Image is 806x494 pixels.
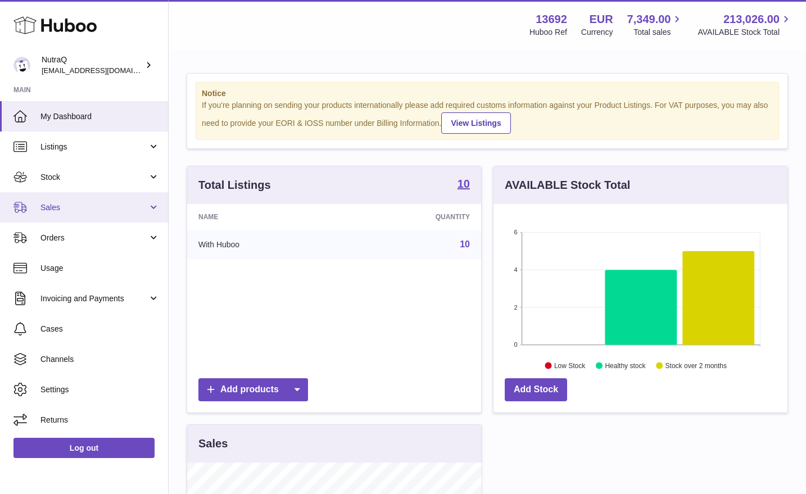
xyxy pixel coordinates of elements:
text: Low Stock [554,361,586,369]
a: Add Stock [505,378,567,401]
strong: Notice [202,88,773,99]
span: 7,349.00 [627,12,671,27]
span: Listings [40,142,148,152]
text: 2 [514,303,517,310]
div: Currency [581,27,613,38]
span: Settings [40,384,160,395]
a: Log out [13,438,155,458]
h3: Total Listings [198,178,271,193]
h3: Sales [198,436,228,451]
span: Channels [40,354,160,365]
a: Add products [198,378,308,401]
h3: AVAILABLE Stock Total [505,178,630,193]
span: Returns [40,415,160,425]
span: AVAILABLE Stock Total [698,27,793,38]
text: Healthy stock [605,361,646,369]
img: log@nutraq.com [13,57,30,74]
strong: 10 [458,178,470,189]
a: View Listings [441,112,510,134]
td: With Huboo [187,230,342,259]
div: NutraQ [42,55,143,76]
span: [EMAIL_ADDRESS][DOMAIN_NAME] [42,66,165,75]
span: Total sales [633,27,683,38]
text: 0 [514,341,517,348]
strong: EUR [589,12,613,27]
strong: 13692 [536,12,567,27]
text: 6 [514,229,517,235]
span: Orders [40,233,148,243]
span: My Dashboard [40,111,160,122]
span: Stock [40,172,148,183]
div: If you're planning on sending your products internationally please add required customs informati... [202,100,773,134]
span: Sales [40,202,148,213]
a: 10 [460,239,470,249]
text: 4 [514,266,517,273]
span: Usage [40,263,160,274]
span: 213,026.00 [723,12,780,27]
span: Cases [40,324,160,334]
a: 213,026.00 AVAILABLE Stock Total [698,12,793,38]
a: 7,349.00 Total sales [627,12,684,38]
th: Name [187,204,342,230]
text: Stock over 2 months [665,361,727,369]
div: Huboo Ref [529,27,567,38]
a: 10 [458,178,470,192]
span: Invoicing and Payments [40,293,148,304]
th: Quantity [342,204,481,230]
